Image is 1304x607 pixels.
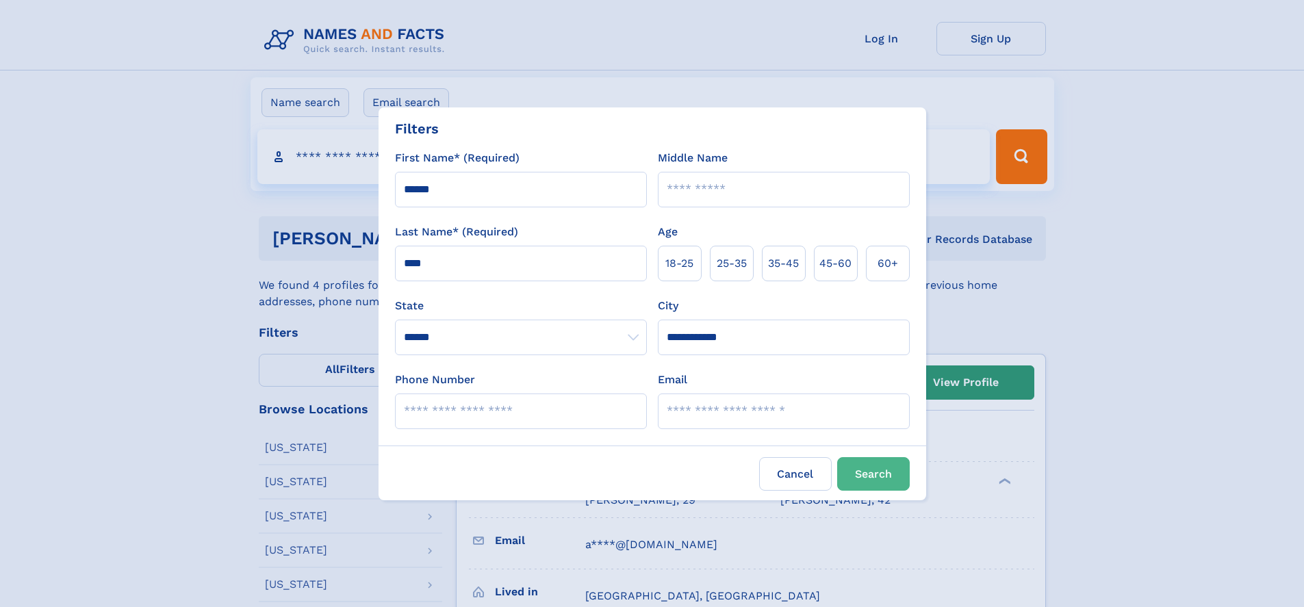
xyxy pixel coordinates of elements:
[658,150,728,166] label: Middle Name
[759,457,832,491] label: Cancel
[819,255,852,272] span: 45‑60
[395,372,475,388] label: Phone Number
[395,150,520,166] label: First Name* (Required)
[395,118,439,139] div: Filters
[658,372,687,388] label: Email
[658,298,678,314] label: City
[717,255,747,272] span: 25‑35
[878,255,898,272] span: 60+
[665,255,693,272] span: 18‑25
[837,457,910,491] button: Search
[395,298,647,314] label: State
[658,224,678,240] label: Age
[768,255,799,272] span: 35‑45
[395,224,518,240] label: Last Name* (Required)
